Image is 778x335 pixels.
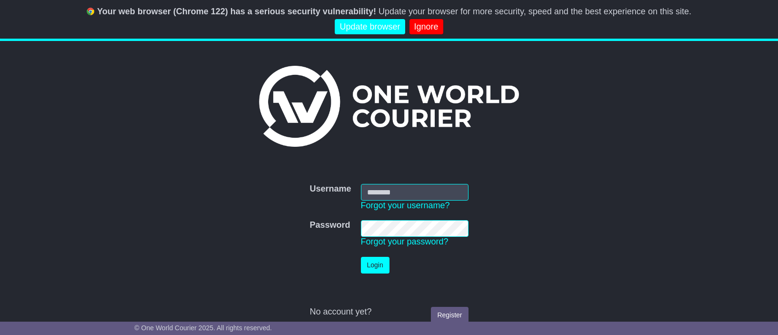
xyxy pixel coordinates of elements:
[335,19,405,35] a: Update browser
[259,66,519,147] img: One World
[361,257,389,274] button: Login
[379,7,691,16] span: Update your browser for more security, speed and the best experience on this site.
[309,184,351,194] label: Username
[309,307,468,317] div: No account yet?
[97,7,376,16] b: Your web browser (Chrome 122) has a serious security vulnerability!
[361,237,449,246] a: Forgot your password?
[409,19,443,35] a: Ignore
[134,324,272,332] span: © One World Courier 2025. All rights reserved.
[309,220,350,231] label: Password
[431,307,468,324] a: Register
[361,201,450,210] a: Forgot your username?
